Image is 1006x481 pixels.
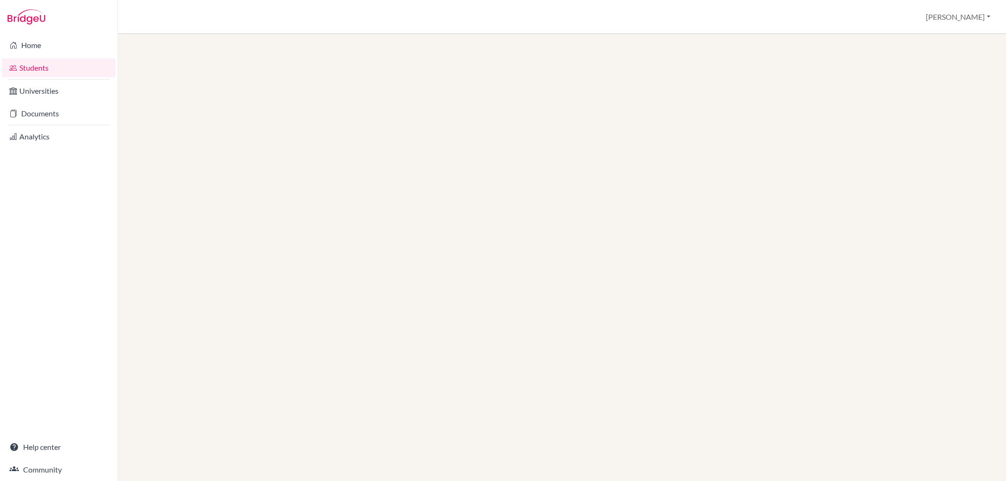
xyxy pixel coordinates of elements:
button: [PERSON_NAME] [922,8,995,26]
a: Documents [2,104,116,123]
a: Help center [2,438,116,457]
a: Analytics [2,127,116,146]
a: Community [2,460,116,479]
a: Home [2,36,116,55]
img: Bridge-U [8,9,45,24]
a: Students [2,58,116,77]
a: Universities [2,82,116,100]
